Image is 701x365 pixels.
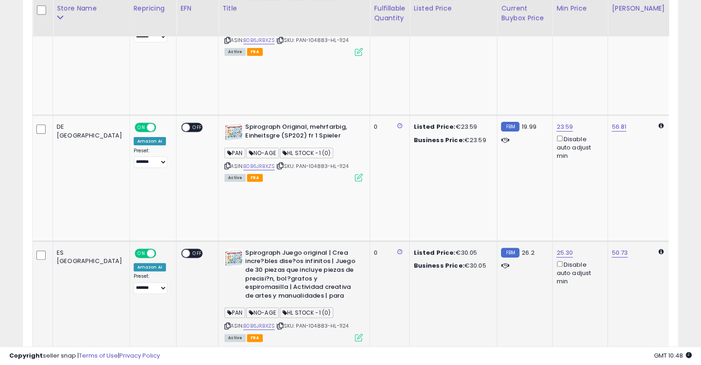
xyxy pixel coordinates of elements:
[224,249,243,267] img: 61aCSVwINJL._SL40_.jpg
[280,307,333,318] span: HL STOCK -1 (0)
[245,249,357,302] b: Spirograph Juego original | Crea incre?bles dise?os infinitos | Juego de 30 piezas que incluye pi...
[154,249,169,257] span: OFF
[247,48,263,56] span: FBA
[79,351,118,360] a: Terms of Use
[413,123,490,131] div: €23.59
[413,261,464,270] b: Business Price:
[556,122,573,132] a: 23.59
[9,351,43,360] strong: Copyright
[556,248,573,257] a: 25.30
[190,124,205,132] span: OFF
[224,123,243,141] img: 61aCSVwINJL._SL40_.jpg
[501,4,548,23] div: Current Buybox Price
[134,263,166,271] div: Amazon AI
[413,4,493,13] div: Listed Price
[180,4,214,13] div: EFN
[245,123,357,142] b: Spirograph Original, mehrfarbig, Einheitsgre (SP202) fr 1 Spieler
[280,148,333,158] span: HL STOCK -1 (0)
[224,334,246,342] span: All listings currently available for purchase on Amazon
[224,123,363,180] div: ASIN:
[224,174,246,182] span: All listings currently available for purchase on Amazon
[556,4,604,13] div: Min Price
[413,136,464,144] b: Business Price:
[522,248,535,257] span: 26.2
[119,351,160,360] a: Privacy Policy
[224,148,245,158] span: PAN
[276,322,348,329] span: | SKU: PAN-104883-HL-1124
[612,122,626,132] a: 56.81
[134,4,173,13] div: Repricing
[190,249,205,257] span: OFF
[224,307,245,318] span: PAN
[501,248,519,257] small: FBM
[57,4,126,13] div: Store Name
[134,273,170,294] div: Preset:
[374,4,406,23] div: Fulfillable Quantity
[556,259,601,286] div: Disable auto adjust min
[57,123,123,139] div: DE [GEOGRAPHIC_DATA]
[276,162,348,170] span: | SKU: PAN-104883-HL-1124
[134,137,166,145] div: Amazon AI
[243,36,275,44] a: B0B6JRBXZS
[246,148,279,158] span: NO-AGE
[413,249,490,257] div: €30.05
[247,174,263,182] span: FBA
[522,122,536,131] span: 19.99
[154,124,169,132] span: OFF
[243,162,275,170] a: B0B6JRBXZS
[246,307,279,318] span: NO-AGE
[135,249,147,257] span: ON
[612,4,666,13] div: [PERSON_NAME]
[224,48,246,56] span: All listings currently available for purchase on Amazon
[243,322,275,330] a: B0B6JRBXZS
[413,248,455,257] b: Listed Price:
[374,249,402,257] div: 0
[413,262,490,270] div: €30.05
[134,148,170,168] div: Preset:
[413,136,490,144] div: €23.59
[374,123,402,131] div: 0
[556,134,601,161] div: Disable auto adjust min
[501,122,519,132] small: FBM
[413,122,455,131] b: Listed Price:
[135,124,147,132] span: ON
[247,334,263,342] span: FBA
[57,249,123,265] div: ES [GEOGRAPHIC_DATA]
[9,352,160,360] div: seller snap | |
[222,4,366,13] div: Title
[654,351,692,360] span: 2025-10-9 10:48 GMT
[612,248,628,257] a: 50.73
[276,36,348,44] span: | SKU: PAN-104883-HL-1124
